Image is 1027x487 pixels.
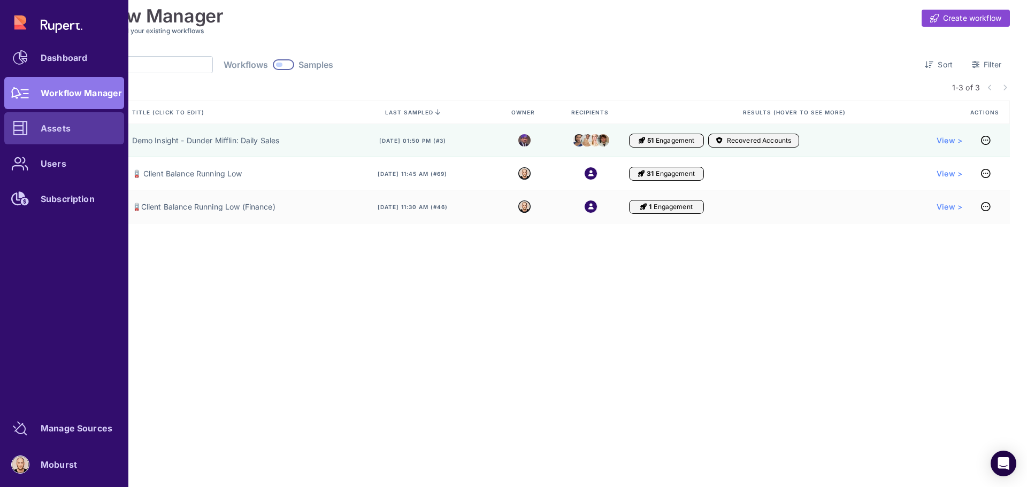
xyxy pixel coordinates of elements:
img: account-photo [12,456,29,473]
span: Create workflow [943,13,1001,24]
h3: Review and manage all your existing workflows [58,27,1010,35]
img: 8322788777941_af58b56217eee48217e0_32.png [518,167,531,180]
span: Engagement [656,136,694,145]
div: Dashboard [41,55,87,61]
span: Engagement [654,203,692,211]
span: Engagement [656,169,694,178]
span: [DATE] 11:30 am (#46) [378,203,448,211]
div: Users [41,160,66,167]
a: Assets [4,112,124,144]
span: Filter [984,59,1001,70]
span: 1 [649,203,652,211]
i: Engagement [639,136,645,145]
img: michael.jpeg [518,134,531,146]
div: Open Intercom Messenger [991,451,1016,476]
span: Results (Hover to see more) [743,109,848,116]
i: Accounts [716,136,723,145]
i: Engagement [640,203,647,211]
a: Dashboard [4,42,124,74]
span: Recovered Accounts [727,136,792,145]
input: Search by title [74,57,212,73]
div: Subscription [41,196,95,202]
img: jim.jpeg [597,134,609,146]
a: View > [937,135,962,146]
i: Engagement [638,169,645,178]
h1: Workflow Manager [58,5,224,27]
img: kelly.png [573,132,585,149]
span: Samples [298,59,334,70]
span: Title (click to edit) [132,109,206,116]
span: Workflows [224,59,268,70]
span: [DATE] 11:45 am (#69) [378,170,447,177]
img: stanley.jpeg [581,132,593,149]
a: 🪫Client Balance Running Low (Finance) [132,202,275,212]
span: Actions [970,109,1001,116]
span: Sort [938,59,953,70]
a: Demo Insight - Dunder Mifflin: Daily Sales [132,135,280,146]
a: 🪫 Client Balance Running Low [132,168,242,179]
span: [DATE] 01:50 pm (#3) [379,137,446,144]
a: View > [937,168,962,179]
a: Manage Sources [4,412,124,444]
div: Assets [41,125,71,132]
span: last sampled [385,109,433,115]
span: Recipients [571,109,611,116]
img: 8322788777941_af58b56217eee48217e0_32.png [518,200,531,213]
img: angela.jpeg [589,131,601,149]
span: 51 [647,136,654,145]
a: Subscription [4,183,124,215]
a: View > [937,202,962,212]
a: Users [4,148,124,180]
div: Manage Sources [41,425,112,431]
span: Owner [511,109,537,116]
span: 31 [647,169,654,178]
span: 1-3 of 3 [952,82,980,93]
div: Moburst [41,461,77,468]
